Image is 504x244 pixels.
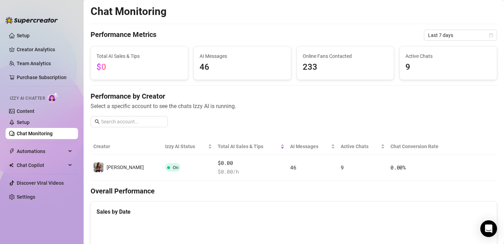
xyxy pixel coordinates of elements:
[91,30,156,41] h4: Performance Metrics
[17,72,72,83] a: Purchase Subscription
[91,138,162,155] th: Creator
[17,108,34,114] a: Content
[9,148,15,154] span: thunderbolt
[6,17,58,24] img: logo-BBDzfeDw.svg
[428,30,493,40] span: Last 7 days
[107,165,144,170] span: [PERSON_NAME]
[290,164,296,171] span: 46
[101,118,164,125] input: Search account...
[91,186,497,196] h4: Overall Performance
[96,52,182,60] span: Total AI Sales & Tips
[162,138,215,155] th: Izzy AI Status
[96,207,491,216] div: Sales by Date
[405,52,491,60] span: Active Chats
[218,143,279,150] span: Total AI Sales & Tips
[94,162,103,172] img: Andy
[388,138,456,155] th: Chat Conversion Rate
[290,143,329,150] span: AI Messages
[480,220,497,237] div: Open Intercom Messenger
[341,143,379,150] span: Active Chats
[303,61,388,74] span: 233
[17,146,66,157] span: Automations
[200,52,285,60] span: AI Messages
[215,138,288,155] th: Total AI Sales & Tips
[17,61,51,66] a: Team Analytics
[405,61,491,74] span: 9
[303,52,388,60] span: Online Fans Contacted
[218,168,285,176] span: $ 0.00 /h
[17,131,53,136] a: Chat Monitoring
[17,44,72,55] a: Creator Analytics
[91,91,497,101] h4: Performance by Creator
[48,92,59,102] img: AI Chatter
[17,120,30,125] a: Setup
[17,33,30,38] a: Setup
[17,180,64,186] a: Discover Viral Videos
[165,143,207,150] span: Izzy AI Status
[341,164,344,171] span: 9
[91,102,497,110] span: Select a specific account to see the chats Izzy AI is running.
[173,165,178,170] span: On
[200,61,285,74] span: 46
[489,33,493,37] span: calendar
[9,163,14,168] img: Chat Copilot
[338,138,388,155] th: Active Chats
[390,164,406,171] span: 0.00 %
[287,138,338,155] th: AI Messages
[17,194,35,200] a: Settings
[10,95,45,102] span: Izzy AI Chatter
[91,5,166,18] h2: Chat Monitoring
[96,62,106,72] span: $0
[218,159,285,167] span: $0.00
[17,160,66,171] span: Chat Copilot
[95,119,100,124] span: search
